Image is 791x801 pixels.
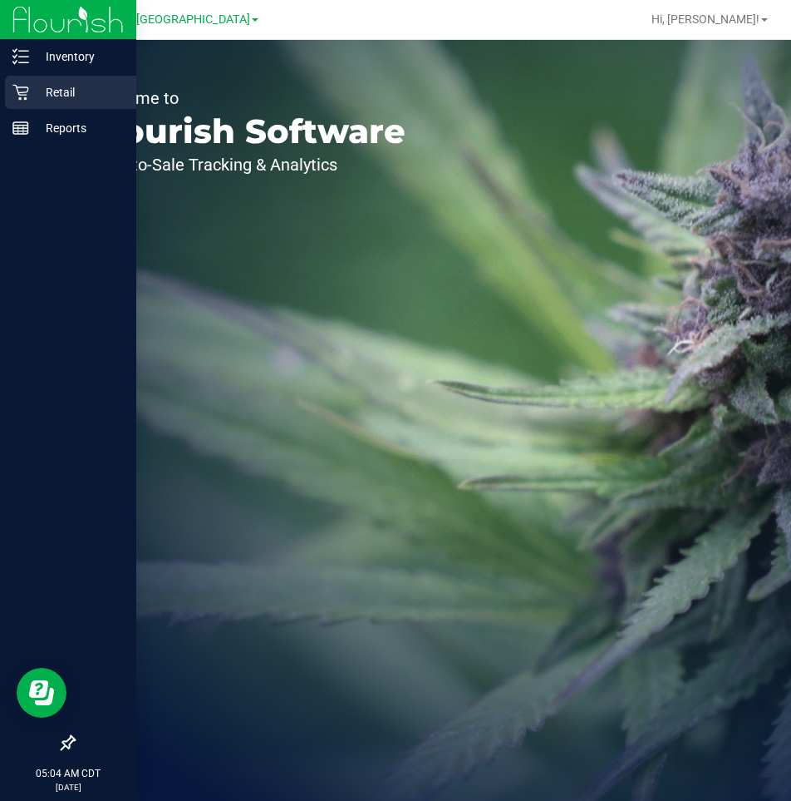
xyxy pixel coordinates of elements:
[12,120,29,136] inline-svg: Reports
[29,118,129,138] p: Reports
[7,781,129,794] p: [DATE]
[12,84,29,101] inline-svg: Retail
[12,48,29,65] inline-svg: Inventory
[81,12,250,27] span: TX Austin [GEOGRAPHIC_DATA]
[7,766,129,781] p: 05:04 AM CDT
[17,668,66,718] iframe: Resource center
[29,82,129,102] p: Retail
[90,115,405,148] p: Flourish Software
[29,47,129,67] p: Inventory
[90,156,405,173] p: Seed-to-Sale Tracking & Analytics
[651,12,759,26] span: Hi, [PERSON_NAME]!
[90,90,405,106] p: Welcome to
